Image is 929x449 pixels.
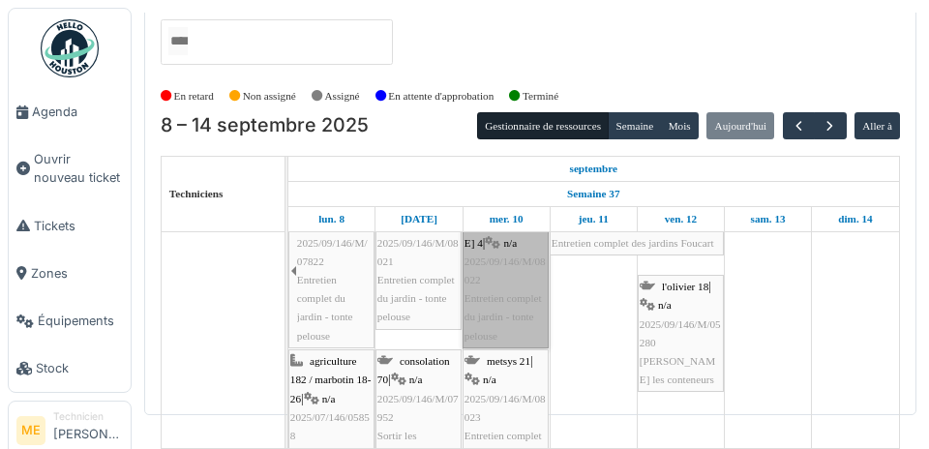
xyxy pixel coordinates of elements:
a: 8 septembre 2025 [314,207,349,231]
div: | [640,278,722,389]
button: Semaine [608,112,661,139]
span: Techniciens [169,188,224,199]
div: | [377,196,460,326]
a: Ouvrir nouveau ticket [9,135,131,201]
span: 2025/09/146/M/07952 [377,393,459,423]
span: 2025/09/146/M/05280 [640,318,721,348]
span: n/a [483,374,496,385]
a: Semaine 37 [562,182,624,206]
a: Stock [9,344,131,392]
span: Entretien complet du jardin - tonte pelouse [377,274,455,322]
li: ME [16,416,45,445]
a: 11 septembre 2025 [574,207,614,231]
span: n/a [322,393,336,404]
span: 2025/09/146/M/08021 [377,237,459,267]
a: Équipements [9,297,131,344]
span: n/a [658,299,672,311]
a: 14 septembre 2025 [833,207,877,231]
span: n/a [409,374,423,385]
span: [PERSON_NAME] les conteneurs [640,355,715,385]
span: consolation 70 [377,355,450,385]
span: Stock [36,359,123,377]
span: Zones [31,264,123,283]
span: Tickets [34,217,123,235]
a: 12 septembre 2025 [660,207,703,231]
div: | [297,196,373,345]
span: 2025/07/146/05858 [290,411,370,441]
button: Gestionnaire de ressources [477,112,609,139]
span: 2025/09/146/M/08023 [464,393,546,423]
span: 2025/09/146/M/07822 [297,237,368,267]
img: Badge_color-CXgf-gQk.svg [41,19,99,77]
button: Précédent [783,112,815,140]
span: Entretien complet des jardins Foucart [552,237,714,249]
div: Technicien [53,409,123,424]
h2: 8 – 14 septembre 2025 [161,114,369,137]
label: Assigné [325,88,360,105]
label: En attente d'approbation [388,88,494,105]
button: Suivant [814,112,846,140]
button: Aujourd'hui [706,112,774,139]
span: l'olivier 18 [662,281,708,292]
a: 13 septembre 2025 [746,207,791,231]
a: Tickets [9,202,131,250]
label: En retard [174,88,214,105]
span: agriculture 182 / marbotin 18-26 [290,355,372,404]
a: Agenda [9,88,131,135]
span: Ouvrir nouveau ticket [34,150,123,187]
span: Agenda [32,103,123,121]
span: Entretien complet du jardin - tonte pelouse [297,274,353,342]
a: Zones [9,250,131,297]
label: Terminé [523,88,558,105]
a: 8 septembre 2025 [565,157,623,181]
a: 10 septembre 2025 [485,207,528,231]
input: Tous [168,27,188,55]
a: 9 septembre 2025 [396,207,442,231]
label: Non assigné [243,88,296,105]
button: Mois [660,112,699,139]
span: Équipements [38,312,123,330]
span: metsys 21 [487,355,530,367]
button: Aller à [854,112,900,139]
